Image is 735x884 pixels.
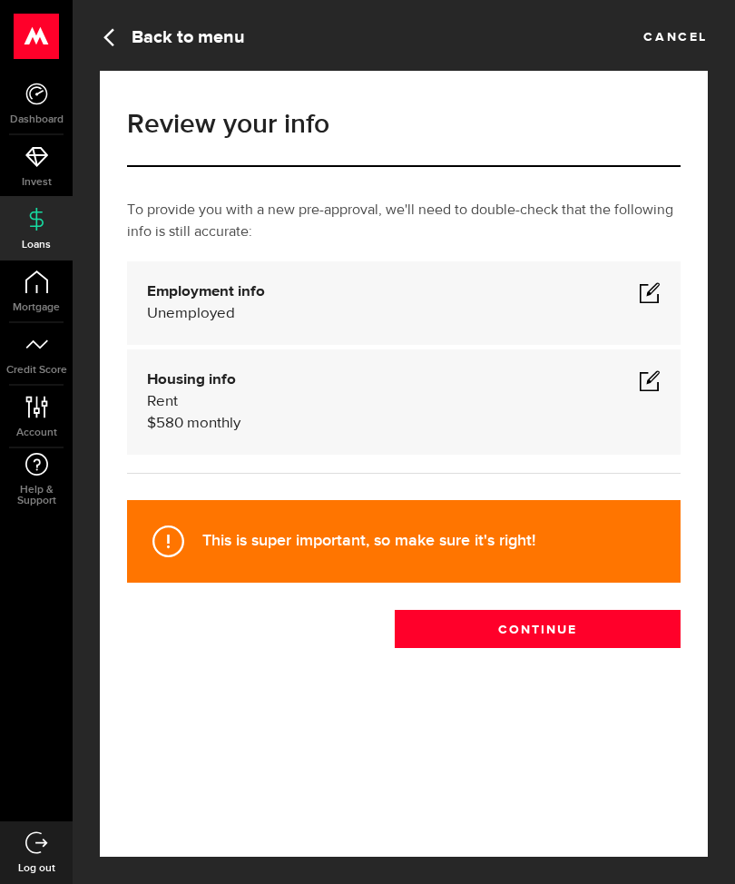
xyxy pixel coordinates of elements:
[147,306,235,321] span: Unemployed
[127,111,681,138] h1: Review your info
[147,284,265,300] b: Employment info
[187,416,240,431] span: monthly
[15,7,69,62] button: Open LiveChat chat widget
[202,531,535,550] strong: This is super important, so make sure it's right!
[127,200,681,243] p: To provide you with a new pre-approval, we'll need to double-check that the following info is sti...
[156,416,183,431] span: 580
[395,610,681,648] button: Continue
[147,416,156,431] span: $
[100,24,245,48] a: Back to menu
[643,24,708,44] a: Cancel
[147,394,178,409] span: Rent
[147,372,236,388] b: Housing info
